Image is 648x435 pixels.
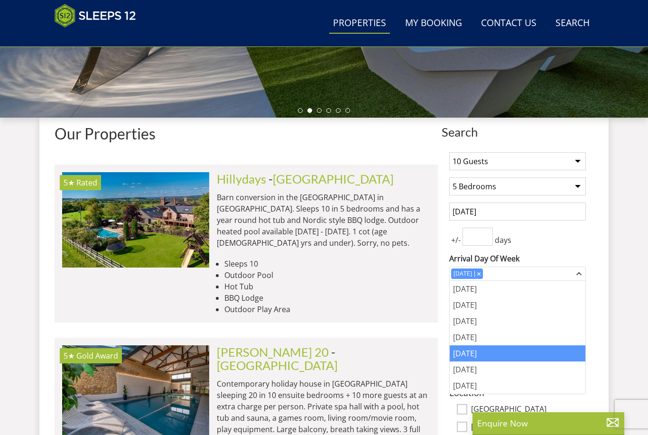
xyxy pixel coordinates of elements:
[273,172,394,186] a: [GEOGRAPHIC_DATA]
[217,172,266,186] a: Hillydays
[62,172,209,267] img: hillydays-holiday-home-accommodation-devon-sleeping-10.original.jpg
[217,345,329,359] a: [PERSON_NAME] 20
[224,258,430,269] li: Sleeps 10
[442,125,593,139] span: Search
[224,281,430,292] li: Hot Tub
[450,313,585,329] div: [DATE]
[450,281,585,297] div: [DATE]
[268,172,394,186] span: -
[76,351,118,361] span: Churchill 20 has been awarded a Gold Award by Visit England
[449,253,586,264] label: Arrival Day Of Week
[450,345,585,361] div: [DATE]
[50,33,149,41] iframe: Customer reviews powered by Trustpilot
[401,13,466,34] a: My Booking
[217,345,338,372] span: -
[493,234,513,246] span: days
[477,417,620,429] p: Enquire Now
[450,378,585,394] div: [DATE]
[471,405,586,415] label: [GEOGRAPHIC_DATA]
[76,177,97,188] span: Rated
[64,177,74,188] span: Hillydays has a 5 star rating under the Quality in Tourism Scheme
[224,292,430,304] li: BBQ Lodge
[450,361,585,378] div: [DATE]
[217,358,338,372] a: [GEOGRAPHIC_DATA]
[471,422,586,433] label: [GEOGRAPHIC_DATA]
[62,172,209,267] a: 5★ Rated
[449,267,586,281] div: Combobox
[329,13,390,34] a: Properties
[450,329,585,345] div: [DATE]
[64,351,74,361] span: Churchill 20 has a 5 star rating under the Quality in Tourism Scheme
[449,203,586,221] input: Arrival Date
[449,234,463,246] span: +/-
[224,269,430,281] li: Outdoor Pool
[477,13,540,34] a: Contact Us
[449,388,586,398] h3: Location
[55,125,438,142] h1: Our Properties
[450,297,585,313] div: [DATE]
[55,4,136,28] img: Sleeps 12
[552,13,593,34] a: Search
[217,192,430,249] p: Barn conversion in the [GEOGRAPHIC_DATA] in [GEOGRAPHIC_DATA]. Sleeps 10 in 5 bedrooms and has a ...
[224,304,430,315] li: Outdoor Play Area
[451,269,474,278] div: [DATE]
